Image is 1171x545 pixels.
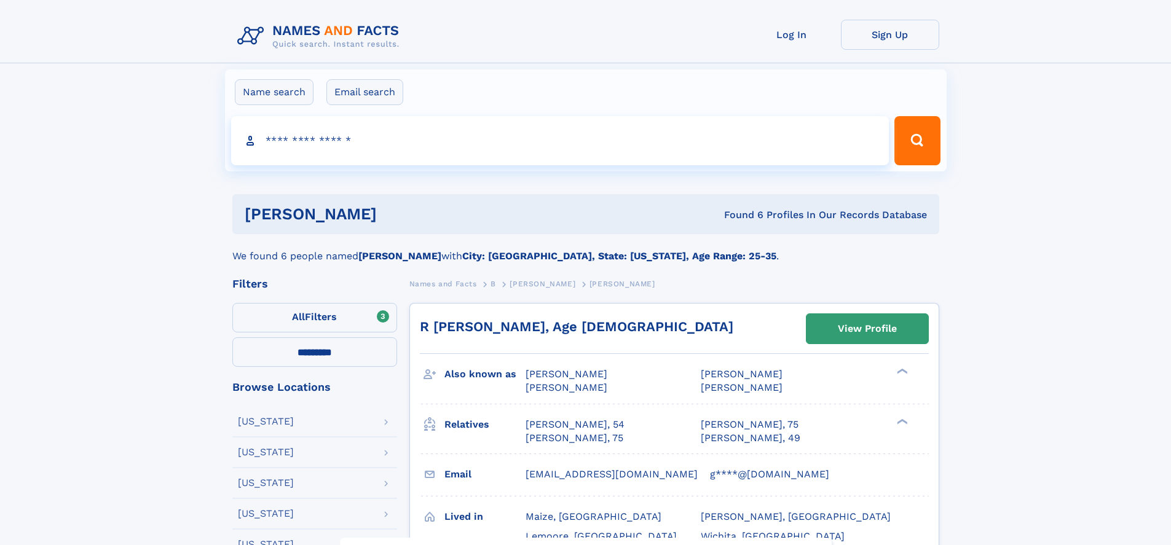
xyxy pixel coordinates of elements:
[292,311,305,323] span: All
[526,530,677,542] span: Lemoore, [GEOGRAPHIC_DATA]
[232,303,397,332] label: Filters
[238,447,294,457] div: [US_STATE]
[462,250,776,262] b: City: [GEOGRAPHIC_DATA], State: [US_STATE], Age Range: 25-35
[589,280,655,288] span: [PERSON_NAME]
[231,116,889,165] input: search input
[491,280,496,288] span: B
[510,276,575,291] a: [PERSON_NAME]
[491,276,496,291] a: B
[526,431,623,445] a: [PERSON_NAME], 75
[235,79,313,105] label: Name search
[526,382,607,393] span: [PERSON_NAME]
[701,418,798,431] a: [PERSON_NAME], 75
[701,511,891,522] span: [PERSON_NAME], [GEOGRAPHIC_DATA]
[444,414,526,435] h3: Relatives
[232,382,397,393] div: Browse Locations
[701,431,800,445] a: [PERSON_NAME], 49
[526,418,625,431] a: [PERSON_NAME], 54
[526,368,607,380] span: [PERSON_NAME]
[238,417,294,426] div: [US_STATE]
[238,478,294,488] div: [US_STATE]
[550,208,927,222] div: Found 6 Profiles In Our Records Database
[806,314,928,343] a: View Profile
[238,509,294,519] div: [US_STATE]
[409,276,477,291] a: Names and Facts
[232,20,409,53] img: Logo Names and Facts
[444,364,526,385] h3: Also known as
[743,20,841,50] a: Log In
[444,464,526,485] h3: Email
[841,20,939,50] a: Sign Up
[358,250,441,262] b: [PERSON_NAME]
[526,468,698,480] span: [EMAIL_ADDRESS][DOMAIN_NAME]
[510,280,575,288] span: [PERSON_NAME]
[701,530,845,542] span: Wichita, [GEOGRAPHIC_DATA]
[245,206,551,222] h1: [PERSON_NAME]
[232,278,397,289] div: Filters
[838,315,897,343] div: View Profile
[526,511,661,522] span: Maize, [GEOGRAPHIC_DATA]
[326,79,403,105] label: Email search
[444,506,526,527] h3: Lived in
[701,368,783,380] span: [PERSON_NAME]
[894,417,909,425] div: ❯
[232,234,939,264] div: We found 6 people named with .
[894,367,909,375] div: ❯
[420,319,733,334] a: R [PERSON_NAME], Age [DEMOGRAPHIC_DATA]
[894,116,940,165] button: Search Button
[701,382,783,393] span: [PERSON_NAME]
